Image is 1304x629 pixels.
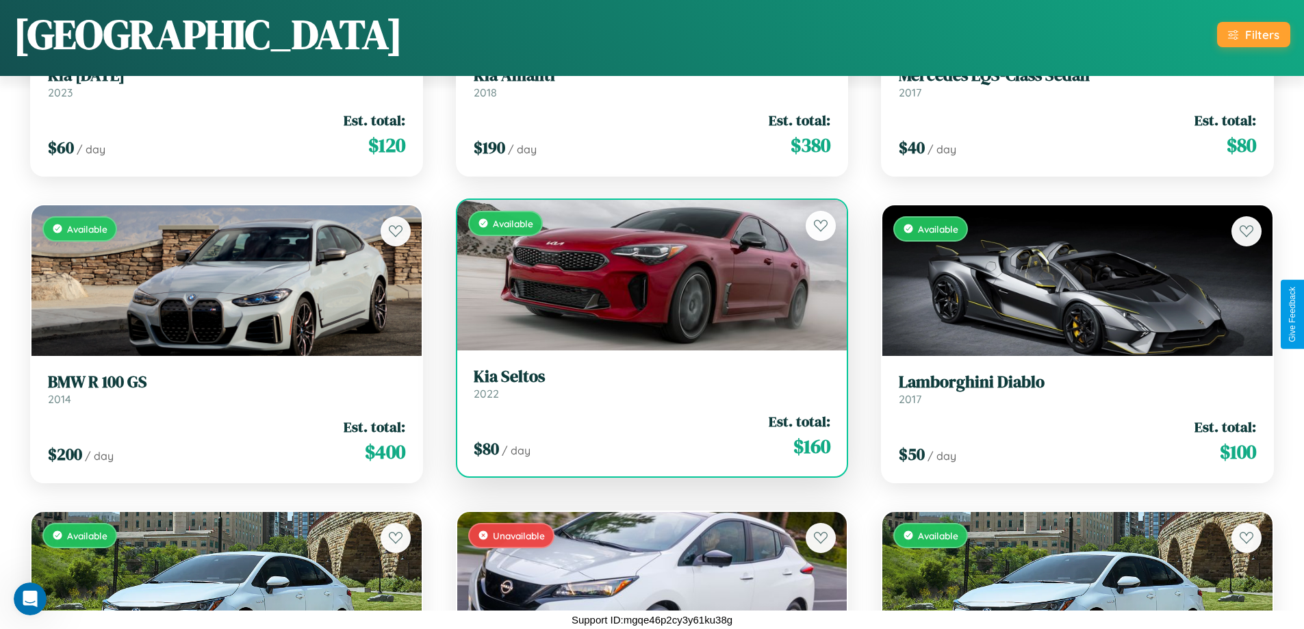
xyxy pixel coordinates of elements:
div: Give Feedback [1288,287,1297,342]
span: Available [493,218,533,229]
span: $ 50 [899,443,925,465]
span: Est. total: [344,110,405,130]
h1: [GEOGRAPHIC_DATA] [14,6,402,62]
span: 2014 [48,392,71,406]
span: $ 160 [793,433,830,460]
span: Available [918,530,958,541]
span: 2017 [899,86,921,99]
span: / day [77,142,105,156]
span: $ 40 [899,136,925,159]
span: $ 120 [368,131,405,159]
span: Available [67,223,107,235]
a: Mercedes EQS-Class Sedan2017 [899,66,1256,99]
span: Est. total: [1194,417,1256,437]
span: Unavailable [493,530,545,541]
span: $ 80 [1227,131,1256,159]
span: 2022 [474,387,499,400]
span: / day [502,444,530,457]
h3: Kia Seltos [474,367,831,387]
span: $ 60 [48,136,74,159]
span: $ 100 [1220,438,1256,465]
span: $ 200 [48,443,82,465]
span: 2017 [899,392,921,406]
h3: Kia [DATE] [48,66,405,86]
span: $ 400 [365,438,405,465]
h3: Lamborghini Diablo [899,372,1256,392]
a: Kia [DATE]2023 [48,66,405,99]
span: Est. total: [1194,110,1256,130]
iframe: Intercom live chat [14,582,47,615]
span: 2018 [474,86,497,99]
span: / day [928,449,956,463]
span: / day [508,142,537,156]
span: Available [67,530,107,541]
button: Filters [1217,22,1290,47]
span: $ 380 [791,131,830,159]
h3: Mercedes EQS-Class Sedan [899,66,1256,86]
p: Support ID: mgqe46p2cy3y61ku38g [572,611,732,629]
span: Est. total: [769,411,830,431]
span: $ 80 [474,437,499,460]
span: Available [918,223,958,235]
div: Filters [1245,27,1279,42]
h3: Kia Amanti [474,66,831,86]
span: Est. total: [769,110,830,130]
a: BMW R 100 GS2014 [48,372,405,406]
span: 2023 [48,86,73,99]
span: $ 190 [474,136,505,159]
span: Est. total: [344,417,405,437]
a: Lamborghini Diablo2017 [899,372,1256,406]
a: Kia Amanti2018 [474,66,831,99]
span: / day [928,142,956,156]
a: Kia Seltos2022 [474,367,831,400]
h3: BMW R 100 GS [48,372,405,392]
span: / day [85,449,114,463]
